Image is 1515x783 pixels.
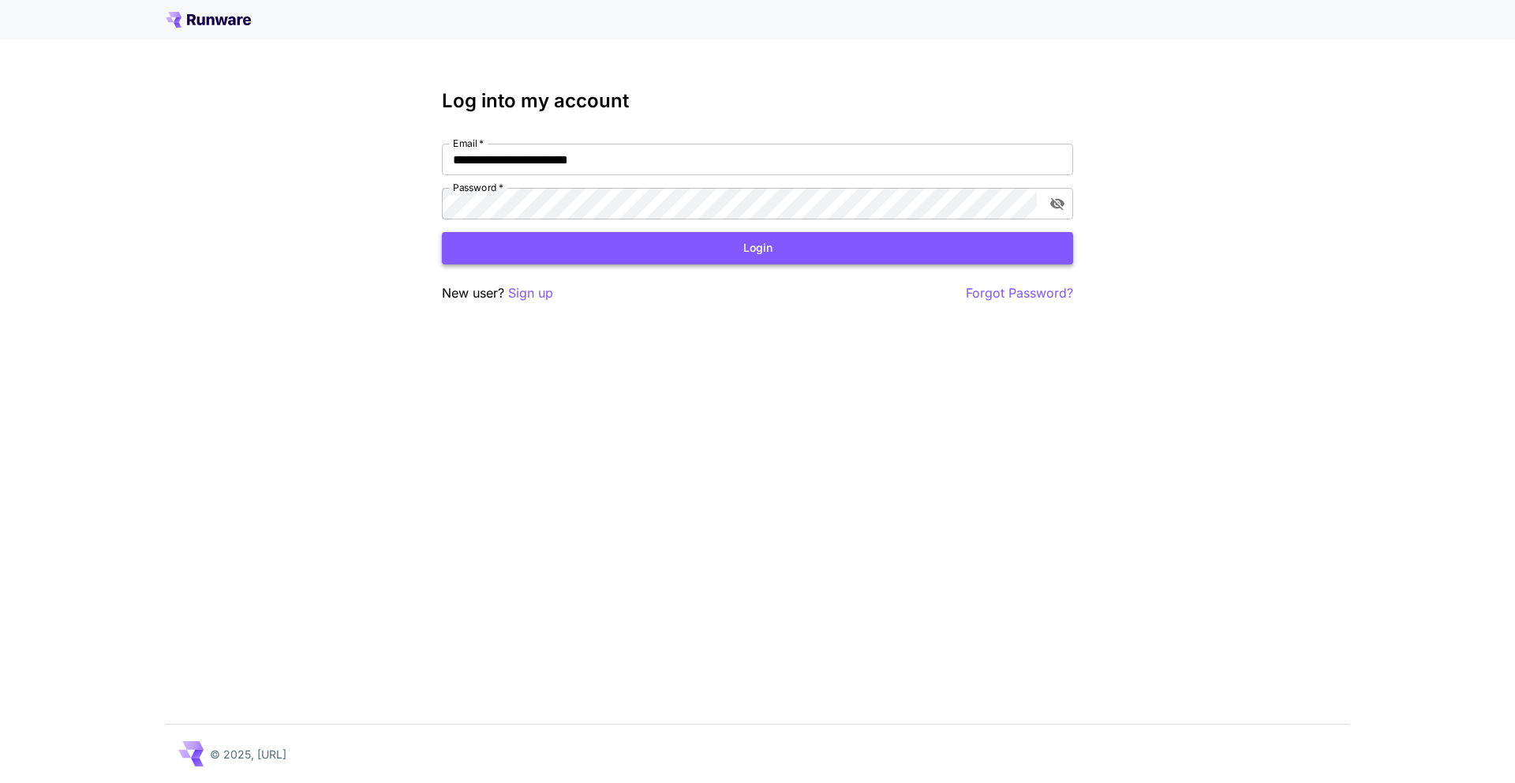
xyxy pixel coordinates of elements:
button: Forgot Password? [966,283,1073,303]
label: Password [453,181,503,194]
p: New user? [442,283,553,303]
button: toggle password visibility [1043,189,1072,218]
h3: Log into my account [442,90,1073,112]
label: Email [453,137,484,150]
p: © 2025, [URL] [210,746,286,762]
button: Login [442,232,1073,264]
button: Sign up [508,283,553,303]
